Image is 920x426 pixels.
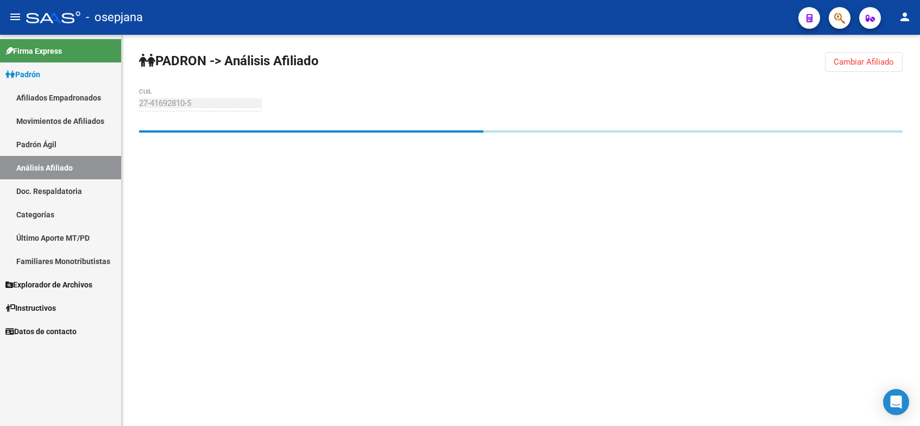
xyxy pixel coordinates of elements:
strong: PADRON -> Análisis Afiliado [139,53,319,68]
span: Instructivos [5,302,56,314]
button: Cambiar Afiliado [825,52,903,72]
span: Explorador de Archivos [5,279,92,291]
span: Firma Express [5,45,62,57]
div: Open Intercom Messenger [883,389,909,415]
span: Padrón [5,68,40,80]
mat-icon: person [898,10,911,23]
span: Datos de contacto [5,325,77,337]
mat-icon: menu [9,10,22,23]
span: Cambiar Afiliado [834,57,894,67]
span: - osepjana [86,5,143,29]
